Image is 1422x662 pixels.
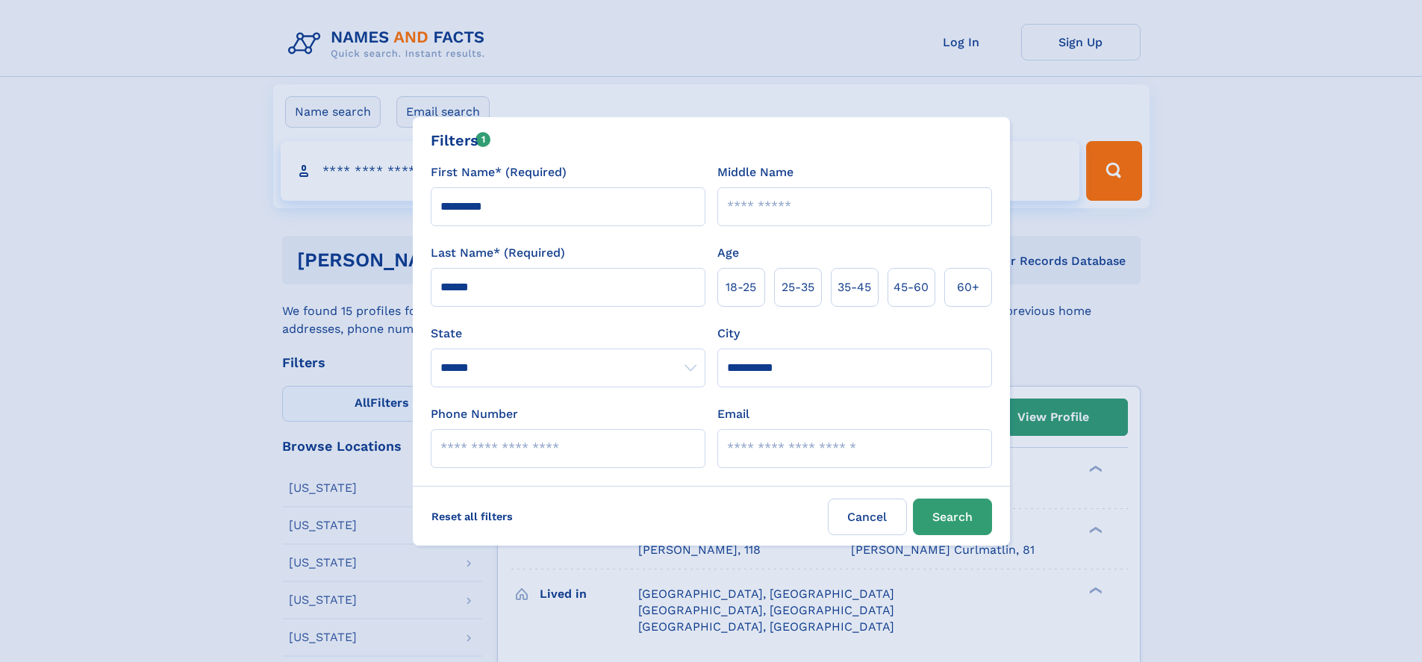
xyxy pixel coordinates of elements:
button: Search [913,499,992,535]
label: Reset all filters [422,499,523,534]
label: First Name* (Required) [431,163,567,181]
div: Filters [431,129,491,152]
label: City [717,325,740,343]
span: 18‑25 [726,278,756,296]
label: Middle Name [717,163,793,181]
span: 25‑35 [782,278,814,296]
span: 45‑60 [894,278,929,296]
label: Phone Number [431,405,518,423]
label: Age [717,244,739,262]
span: 35‑45 [838,278,871,296]
label: Last Name* (Required) [431,244,565,262]
label: State [431,325,705,343]
label: Cancel [828,499,907,535]
span: 60+ [957,278,979,296]
label: Email [717,405,749,423]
